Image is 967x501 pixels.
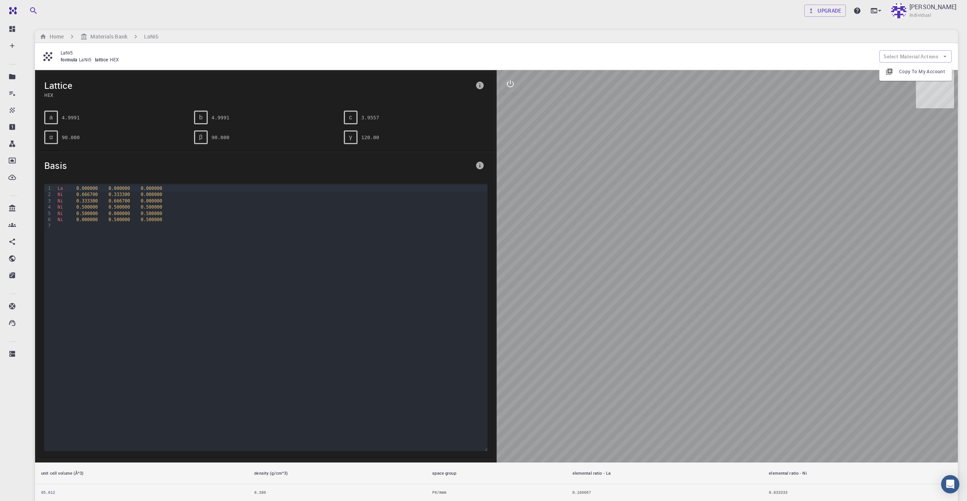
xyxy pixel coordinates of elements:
[76,192,98,197] span: 0.666700
[44,159,472,172] span: Basis
[62,131,80,144] pre: 90.000
[472,158,488,173] button: info
[76,217,98,222] span: 0.000000
[472,78,488,93] button: info
[76,198,98,204] span: 0.333300
[212,131,229,144] pre: 90.000
[248,462,426,484] th: density (g/cm^3)
[62,111,80,124] pre: 4.9991
[909,2,956,11] p: [PERSON_NAME]
[763,462,958,484] th: elemental ratio - Ni
[361,131,379,144] pre: 120.00
[61,49,873,56] p: LaNi5
[144,32,159,41] h6: LaNi5
[58,211,63,216] span: Ni
[47,32,64,41] h6: Home
[109,217,130,222] span: 0.500000
[141,217,162,222] span: 0.500000
[44,204,52,210] div: 4
[109,198,130,204] span: 0.666700
[87,32,127,41] h6: Materials Bank
[361,111,379,124] pre: 3.9557
[58,204,63,210] span: Ni
[6,7,17,14] img: logo
[199,114,202,121] span: b
[110,56,122,63] span: HEX
[199,134,202,141] span: β
[804,5,846,17] a: Upgrade
[58,186,63,191] span: La
[44,191,52,198] div: 2
[109,211,130,216] span: 0.000000
[566,462,763,484] th: elemental ratio - La
[61,56,79,63] span: formula
[941,475,959,493] div: Open Intercom Messenger
[38,32,160,41] nav: breadcrumb
[76,211,98,216] span: 0.500000
[44,223,52,229] div: 7
[17,5,44,12] span: Support
[349,134,352,141] span: γ
[35,462,248,484] th: unit cell volume (Å^3)
[109,192,130,197] span: 0.333300
[44,92,472,98] span: HEX
[50,114,53,121] span: a
[58,217,63,222] span: Ni
[76,204,98,210] span: 0.500000
[95,56,110,63] span: lattice
[349,114,352,121] span: c
[212,111,229,124] pre: 4.9991
[49,134,53,141] span: α
[44,210,52,217] div: 5
[76,186,98,191] span: 0.000000
[44,79,472,92] span: Lattice
[879,50,952,63] button: Select Material Actions
[58,198,63,204] span: Ni
[44,185,52,191] div: 1
[141,198,162,204] span: 0.000000
[44,217,52,223] div: 6
[426,462,566,484] th: space group
[141,186,162,191] span: 0.000000
[141,204,162,210] span: 0.500000
[79,56,95,63] span: LaNi5
[909,11,931,19] span: Individual
[44,198,52,204] div: 3
[109,186,130,191] span: 0.000000
[141,192,162,197] span: 0.000000
[109,204,130,210] span: 0.500000
[899,68,946,75] span: Copy To My Account
[141,211,162,216] span: 0.500000
[58,192,63,197] span: Ni
[891,3,906,18] img: Kevin Leung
